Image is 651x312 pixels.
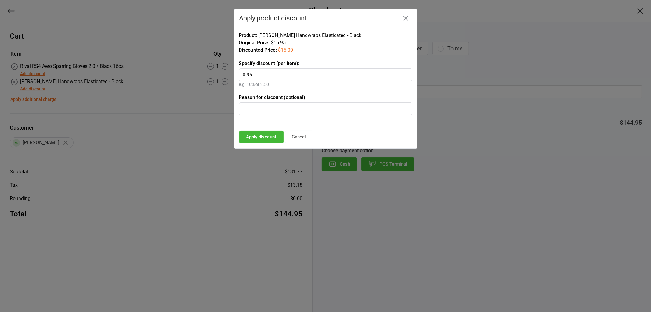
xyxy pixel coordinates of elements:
span: Discounted Price: [239,47,277,53]
button: Apply discount [239,131,284,143]
button: Cancel [285,131,313,143]
div: Apply product discount [239,14,412,22]
label: Specify discount (per item): [239,60,412,67]
div: [PERSON_NAME] Handwraps Elasticated - Black [239,32,412,39]
label: Reason for discount (optional): [239,94,412,101]
div: $15.95 [239,39,412,46]
div: e.g. 10% or 2.50 [239,81,412,88]
span: Original Price: [239,40,270,46]
span: Product: [239,32,257,38]
span: $15.00 [278,47,293,53]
